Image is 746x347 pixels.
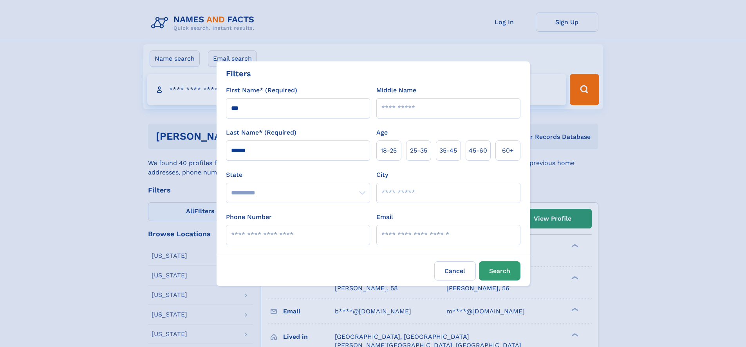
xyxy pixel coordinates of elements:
span: 35‑45 [439,146,457,155]
label: First Name* (Required) [226,86,297,95]
label: Cancel [434,261,476,280]
label: Middle Name [376,86,416,95]
label: Age [376,128,388,137]
span: 18‑25 [381,146,397,155]
label: Phone Number [226,212,272,222]
label: City [376,170,388,180]
div: Filters [226,68,251,79]
label: Email [376,212,393,222]
button: Search [479,261,520,280]
span: 25‑35 [410,146,427,155]
span: 45‑60 [469,146,487,155]
span: 60+ [502,146,514,155]
label: State [226,170,370,180]
label: Last Name* (Required) [226,128,296,137]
